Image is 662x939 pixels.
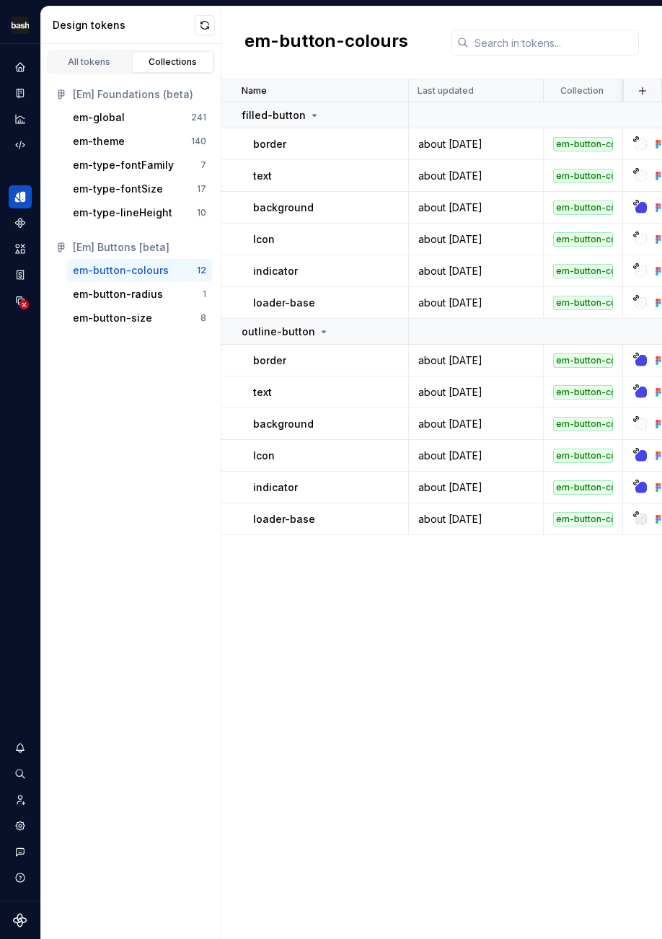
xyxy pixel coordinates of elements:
div: 10 [197,207,206,219]
p: Collection [560,85,604,97]
button: em-button-size8 [67,307,212,330]
div: em-type-fontFamily [73,158,174,172]
div: about [DATE] [410,169,542,183]
a: Settings [9,814,32,837]
svg: Supernova Logo [13,913,27,927]
button: Contact support [9,840,32,863]
div: em-button-colours [553,264,613,278]
div: em-button-colours [553,353,613,368]
a: Storybook stories [9,263,32,286]
p: Icon [253,449,275,463]
h2: em-button-colours [244,30,408,56]
p: outline-button [242,325,315,339]
button: Notifications [9,736,32,759]
button: em-type-fontSize17 [67,177,212,200]
div: 17 [197,183,206,195]
button: em-button-colours12 [67,259,212,282]
div: 1 [203,288,206,300]
button: Search ⌘K [9,762,32,785]
div: about [DATE] [410,296,542,310]
a: Assets [9,237,32,260]
div: about [DATE] [410,137,542,151]
a: Data sources [9,289,32,312]
div: em-type-fontSize [73,182,163,196]
a: Home [9,56,32,79]
div: about [DATE] [410,200,542,215]
p: Name [242,85,267,97]
div: em-button-colours [553,200,613,215]
div: about [DATE] [410,385,542,400]
div: about [DATE] [410,480,542,495]
a: Code automation [9,133,32,156]
div: about [DATE] [410,417,542,431]
p: border [253,353,286,368]
div: All tokens [53,56,125,68]
div: em-button-colours [553,137,613,151]
div: Collections [137,56,209,68]
p: background [253,417,314,431]
div: em-button-colours [553,169,613,183]
input: Search in tokens... [469,30,639,56]
div: 12 [197,265,206,276]
p: indicator [253,480,298,495]
div: em-button-colours [553,480,613,495]
div: 7 [200,159,206,171]
button: em-theme140 [67,130,212,153]
p: text [253,169,272,183]
button: em-type-fontFamily7 [67,154,212,177]
button: em-type-lineHeight10 [67,201,212,224]
div: em-theme [73,134,125,149]
div: em-button-size [73,311,152,325]
p: loader-base [253,296,315,310]
p: border [253,137,286,151]
div: em-button-colours [553,449,613,463]
div: about [DATE] [410,264,542,278]
div: about [DATE] [410,512,542,526]
div: 241 [191,112,206,123]
img: f86023f7-de07-4548-b23e-34af6ab67166.png [12,17,29,34]
div: em-button-colours [553,512,613,526]
a: Components [9,211,32,234]
div: em-button-radius [73,287,163,301]
div: em-button-colours [73,263,169,278]
a: Documentation [9,81,32,105]
p: text [253,385,272,400]
a: Analytics [9,107,32,131]
p: background [253,200,314,215]
div: Design tokens [53,18,195,32]
div: Invite team [9,788,32,811]
div: about [DATE] [410,353,542,368]
div: about [DATE] [410,232,542,247]
p: Last updated [418,85,474,97]
button: em-global241 [67,106,212,129]
div: em-button-colours [553,385,613,400]
div: em-global [73,110,125,125]
div: [Em] Buttons [beta] [73,240,206,255]
div: 8 [200,312,206,324]
a: Design tokens [9,185,32,208]
button: em-button-radius1 [67,283,212,306]
div: [Em] Foundations (beta) [73,87,206,102]
div: em-button-colours [553,417,613,431]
